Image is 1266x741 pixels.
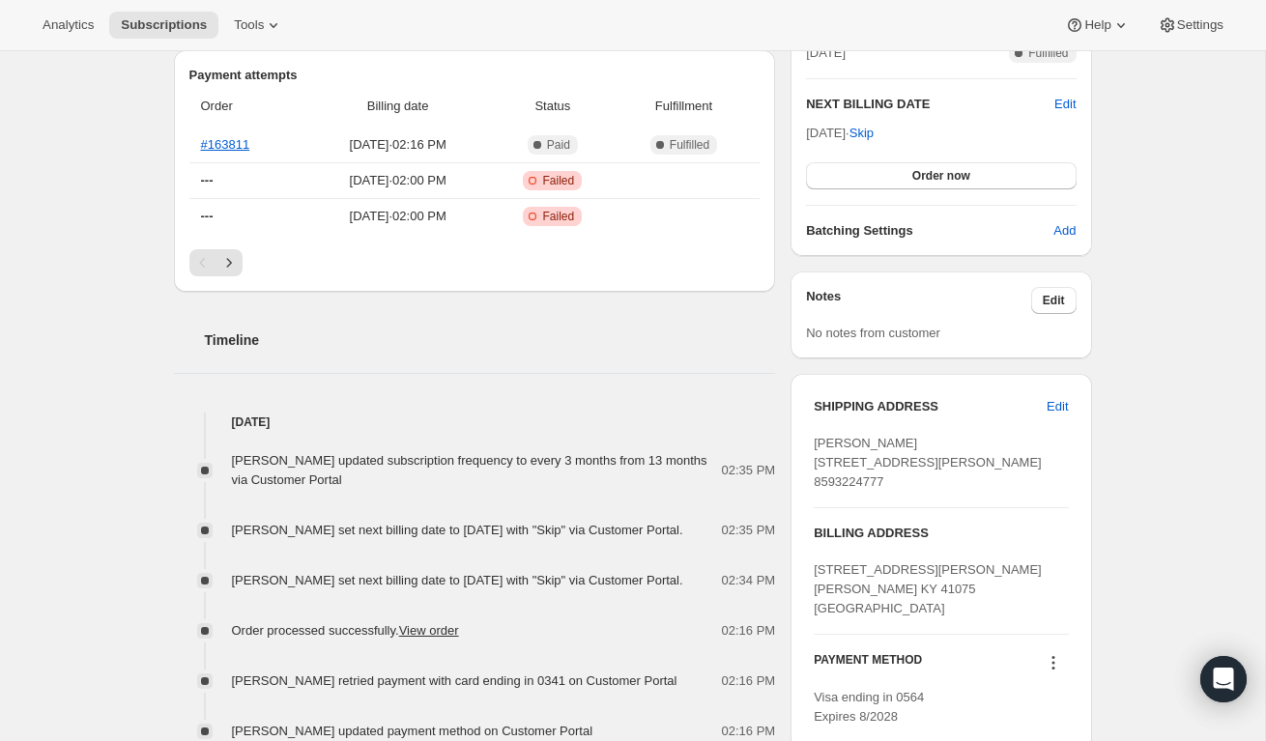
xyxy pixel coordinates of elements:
[806,126,874,140] span: [DATE] ·
[43,17,94,33] span: Analytics
[722,671,776,691] span: 02:16 PM
[806,287,1031,314] h3: Notes
[806,326,940,340] span: No notes from customer
[814,436,1042,489] span: [PERSON_NAME] [STREET_ADDRESS][PERSON_NAME] 8593224777
[309,135,485,155] span: [DATE] · 02:16 PM
[232,724,593,738] span: [PERSON_NAME] updated payment method on Customer Portal
[232,523,683,537] span: [PERSON_NAME] set next billing date to [DATE] with "Skip" via Customer Portal.
[109,12,218,39] button: Subscriptions
[806,162,1076,189] button: Order now
[722,722,776,741] span: 02:16 PM
[619,97,748,116] span: Fulfillment
[912,168,970,184] span: Order now
[174,413,776,432] h4: [DATE]
[309,207,485,226] span: [DATE] · 02:00 PM
[722,621,776,641] span: 02:16 PM
[1146,12,1235,39] button: Settings
[121,17,207,33] span: Subscriptions
[1054,95,1076,114] button: Edit
[1035,391,1079,422] button: Edit
[542,173,574,188] span: Failed
[222,12,295,39] button: Tools
[309,97,485,116] span: Billing date
[1042,215,1087,246] button: Add
[1031,287,1077,314] button: Edit
[722,571,776,590] span: 02:34 PM
[547,137,570,153] span: Paid
[399,623,459,638] a: View order
[1200,656,1247,702] div: Open Intercom Messenger
[849,124,874,143] span: Skip
[201,209,214,223] span: ---
[232,453,707,487] span: [PERSON_NAME] updated subscription frequency to every 3 months from 13 months via Customer Portal
[189,85,304,128] th: Order
[1043,293,1065,308] span: Edit
[722,521,776,540] span: 02:35 PM
[722,461,776,480] span: 02:35 PM
[814,690,924,724] span: Visa ending in 0564 Expires 8/2028
[1177,17,1223,33] span: Settings
[814,524,1068,543] h3: BILLING ADDRESS
[216,249,243,276] button: Next
[838,118,885,149] button: Skip
[201,173,214,187] span: ---
[189,249,761,276] nav: Pagination
[806,95,1054,114] h2: NEXT BILLING DATE
[814,562,1042,615] span: [STREET_ADDRESS][PERSON_NAME] [PERSON_NAME] KY 41075 [GEOGRAPHIC_DATA]
[814,652,922,678] h3: PAYMENT METHOD
[814,397,1047,416] h3: SHIPPING ADDRESS
[498,97,608,116] span: Status
[1053,12,1141,39] button: Help
[806,43,846,63] span: [DATE]
[806,221,1053,241] h6: Batching Settings
[542,209,574,224] span: Failed
[201,137,250,152] a: #163811
[309,171,485,190] span: [DATE] · 02:00 PM
[1084,17,1110,33] span: Help
[232,573,683,587] span: [PERSON_NAME] set next billing date to [DATE] with "Skip" via Customer Portal.
[1047,397,1068,416] span: Edit
[205,330,776,350] h2: Timeline
[670,137,709,153] span: Fulfilled
[1028,45,1068,61] span: Fulfilled
[189,66,761,85] h2: Payment attempts
[31,12,105,39] button: Analytics
[234,17,264,33] span: Tools
[1053,221,1076,241] span: Add
[232,623,459,638] span: Order processed successfully.
[232,673,677,688] span: [PERSON_NAME] retried payment with card ending in 0341 on Customer Portal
